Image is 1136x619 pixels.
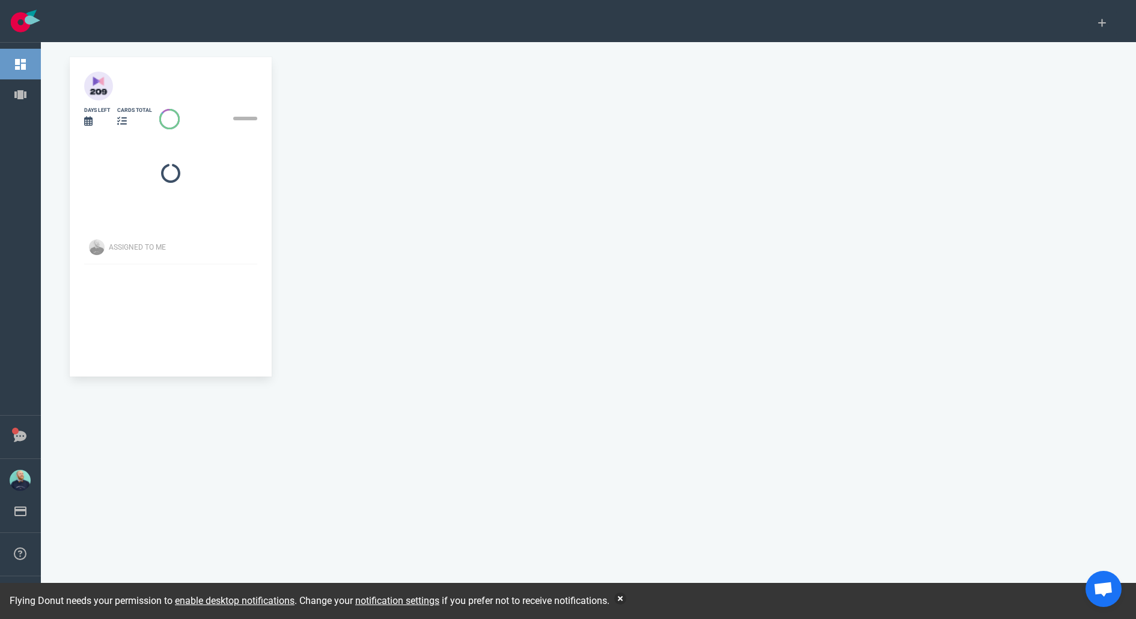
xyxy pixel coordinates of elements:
span: Flying Donut needs your permission to [10,595,295,606]
div: days left [84,106,110,114]
div: Ouvrir le chat [1086,571,1122,607]
div: Assigned To Me [109,242,264,253]
img: Avatar [89,239,105,255]
span: . Change your if you prefer not to receive notifications. [295,595,609,606]
img: 40 [84,72,113,100]
a: enable desktop notifications [175,595,295,606]
div: cards total [117,106,152,114]
a: notification settings [355,595,439,606]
